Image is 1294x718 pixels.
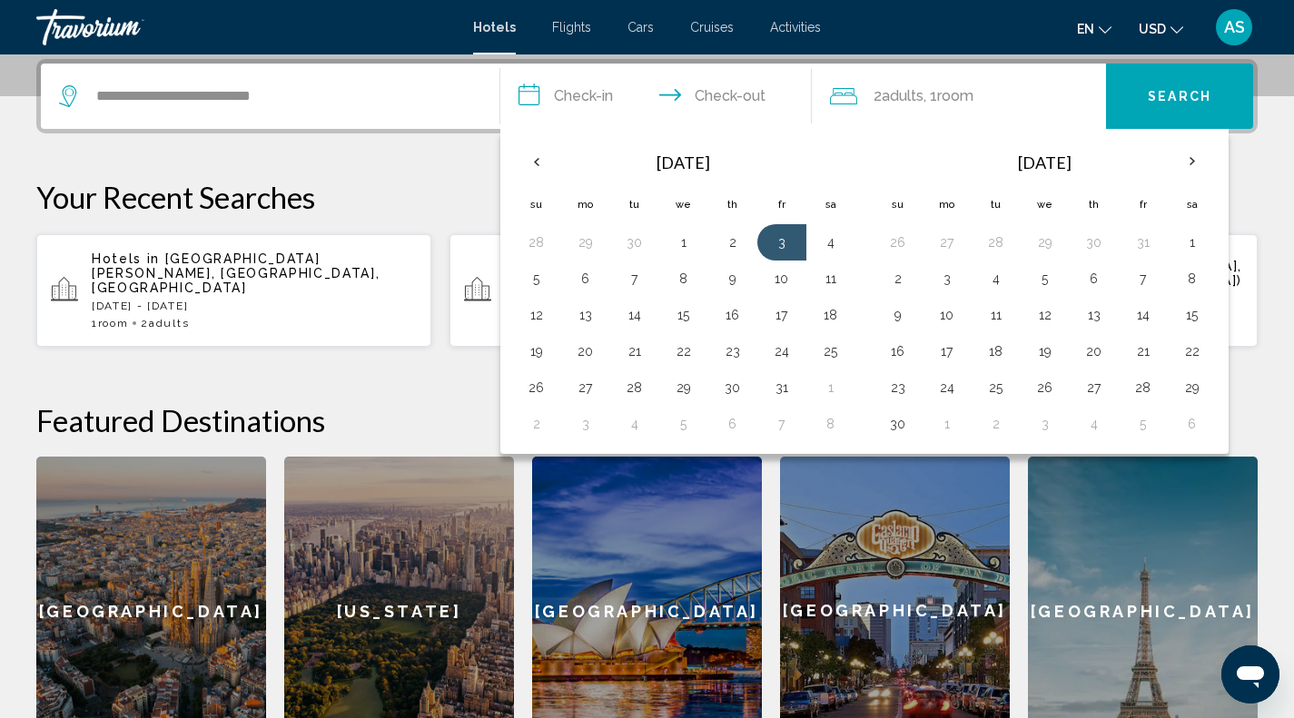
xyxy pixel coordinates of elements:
button: Day 11 [816,266,845,291]
button: Day 3 [933,266,962,291]
button: Search [1106,64,1253,129]
button: Day 19 [1031,339,1060,364]
a: Hotels [473,20,516,34]
button: Day 28 [522,230,551,255]
span: Hotels in [92,251,160,266]
button: Day 4 [1080,411,1109,437]
button: Day 4 [620,411,649,437]
button: Day 13 [1080,302,1109,328]
button: Day 3 [767,230,796,255]
span: [GEOGRAPHIC_DATA][PERSON_NAME], [GEOGRAPHIC_DATA], [GEOGRAPHIC_DATA] [92,251,380,295]
button: Next month [1168,141,1217,182]
span: Adults [149,317,189,329]
a: Activities [770,20,821,34]
button: Day 6 [571,266,600,291]
button: Day 7 [620,266,649,291]
button: Day 2 [522,411,551,437]
button: Previous month [512,141,561,182]
button: Day 9 [718,266,747,291]
button: Day 4 [816,230,845,255]
button: Day 28 [982,230,1011,255]
button: Day 8 [816,411,845,437]
span: Adults [882,87,924,104]
button: Change currency [1139,15,1183,42]
p: Your Recent Searches [36,179,1258,215]
button: Day 1 [1178,230,1207,255]
button: Day 21 [1129,339,1158,364]
button: Day 12 [522,302,551,328]
span: Search [1148,90,1211,104]
span: 2 [141,317,189,329]
button: Day 5 [1129,411,1158,437]
span: AS [1224,18,1245,36]
button: Day 31 [1129,230,1158,255]
a: Cruises [690,20,734,34]
button: Day 1 [816,375,845,400]
button: Day 31 [767,375,796,400]
button: Day 18 [816,302,845,328]
button: Day 29 [571,230,600,255]
button: Day 12 [1031,302,1060,328]
button: Day 2 [982,411,1011,437]
button: Day 14 [1129,302,1158,328]
button: Day 16 [718,302,747,328]
button: Hotels in [GEOGRAPHIC_DATA][PERSON_NAME], [GEOGRAPHIC_DATA], [GEOGRAPHIC_DATA][DATE] - [DATE]1Roo... [36,233,431,348]
button: Day 29 [1178,375,1207,400]
button: Day 26 [884,230,913,255]
button: Day 11 [982,302,1011,328]
button: Day 13 [571,302,600,328]
button: Day 20 [1080,339,1109,364]
button: Day 25 [982,375,1011,400]
button: Day 23 [718,339,747,364]
button: Day 1 [669,230,698,255]
button: Day 28 [620,375,649,400]
button: Day 5 [522,266,551,291]
h2: Featured Destinations [36,402,1258,438]
span: 1 [92,317,128,329]
button: [PERSON_NAME][GEOGRAPHIC_DATA] at [GEOGRAPHIC_DATA] ([GEOGRAPHIC_DATA], [GEOGRAPHIC_DATA], [GEOGR... [449,233,845,348]
span: Flights [552,20,591,34]
button: Day 5 [669,411,698,437]
button: Day 28 [1129,375,1158,400]
button: Day 30 [1080,230,1109,255]
button: Day 30 [884,411,913,437]
span: en [1077,22,1094,36]
button: Day 27 [1080,375,1109,400]
div: Search widget [41,64,1253,129]
button: Day 19 [522,339,551,364]
button: Day 16 [884,339,913,364]
button: Day 1 [933,411,962,437]
span: Room [98,317,129,329]
button: User Menu [1210,8,1258,46]
button: Day 27 [571,375,600,400]
button: Day 17 [933,339,962,364]
button: Day 4 [982,266,1011,291]
a: Travorium [36,9,455,45]
button: Change language [1077,15,1111,42]
button: Day 14 [620,302,649,328]
iframe: Button to launch messaging window [1221,645,1279,703]
button: Day 17 [767,302,796,328]
button: Travelers: 2 adults, 0 children [812,64,1106,129]
th: [DATE] [561,141,806,184]
th: [DATE] [923,141,1168,184]
button: Day 18 [982,339,1011,364]
button: Day 2 [884,266,913,291]
span: , 1 [924,84,973,109]
button: Day 10 [933,302,962,328]
span: 2 [874,84,924,109]
button: Day 2 [718,230,747,255]
span: Room [937,87,973,104]
a: Cars [627,20,654,34]
button: Day 7 [767,411,796,437]
button: Day 7 [1129,266,1158,291]
button: Day 8 [1178,266,1207,291]
button: Day 30 [620,230,649,255]
button: Day 24 [933,375,962,400]
button: Day 29 [669,375,698,400]
button: Day 3 [571,411,600,437]
button: Day 23 [884,375,913,400]
button: Day 5 [1031,266,1060,291]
